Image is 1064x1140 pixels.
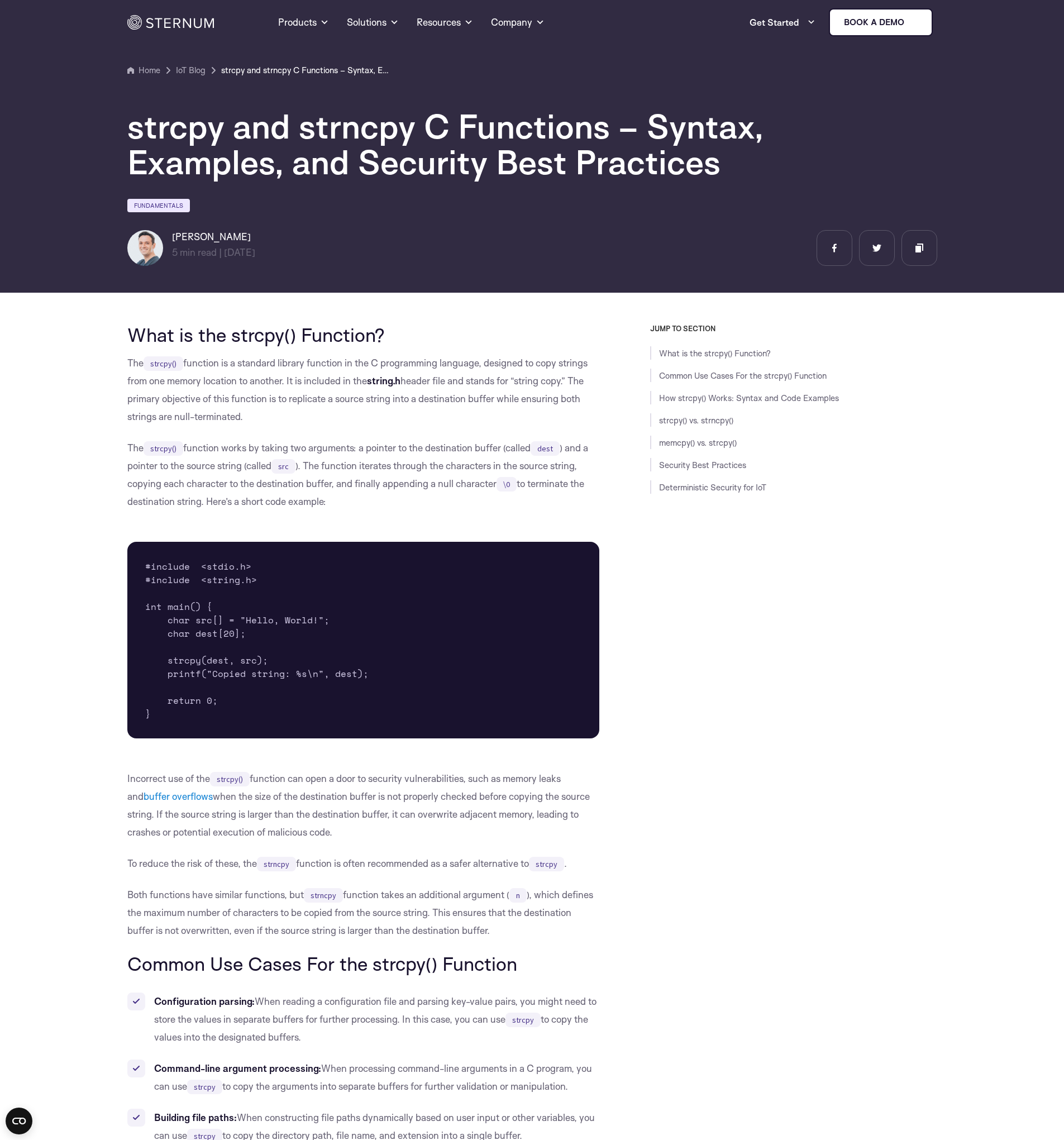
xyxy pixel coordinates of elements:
[127,439,600,511] p: The function works by taking two arguments: a pointer to the destination buffer (called ) and a p...
[659,482,766,493] a: Deterministic Security for IoT
[505,1013,541,1027] code: strcpy
[909,18,918,27] img: sternum iot
[176,64,206,77] a: IoT Blog
[187,1080,222,1094] code: strcpy
[154,995,255,1007] strong: Configuration parsing:
[529,857,564,871] code: strcpy
[257,857,296,871] code: strncpy
[659,415,733,426] a: strcpy() vs. strncpy()
[224,246,255,258] span: [DATE]
[144,356,183,371] code: strcpy()
[127,108,798,180] h1: strcpy and strncpy C Functions – Syntax, Examples, and Security Best Practices
[144,790,213,802] a: buffer overflows
[127,354,600,426] p: The function is a standard library function in the C programming language, designed to copy strin...
[127,855,600,872] p: To reduce the risk of these, the function is often recommended as a safer alternative to .
[367,375,400,387] strong: string.h
[127,199,190,212] a: Fundamentals
[417,2,473,42] a: Resources
[659,437,737,448] a: memcpy() vs. strcpy()
[271,459,295,474] code: src
[127,324,600,345] h2: What is the strcpy() Function?
[347,2,399,42] a: Solutions
[659,460,746,470] a: Security Best Practices
[6,1108,32,1134] button: Open CMP widget
[154,1112,237,1123] strong: Building file paths:
[127,953,600,974] h2: Common Use Cases For the strcpy() Function
[497,477,517,492] code: \0
[531,441,560,456] code: dest
[127,64,160,77] a: Home
[210,772,250,786] code: strcpy()
[172,230,255,244] h6: [PERSON_NAME]
[144,441,183,456] code: strcpy()
[829,8,933,36] a: Book a demo
[127,1060,600,1095] li: When processing command-line arguments in a C program, you can use to copy the arguments into sep...
[509,888,527,903] code: n
[172,246,222,258] span: min read |
[172,246,178,258] span: 5
[659,370,827,381] a: Common Use Cases For the strcpy() Function
[659,393,839,403] a: How strcpy() Works: Syntax and Code Examples
[127,770,600,841] p: Incorrect use of the function can open a door to security vulnerabilities, such as memory leaks a...
[154,1062,321,1074] strong: Command-line argument processing:
[127,542,600,738] pre: #include <stdio.h> #include <string.h> int main() { char src[] = "Hello, World!"; char dest[20]; ...
[491,2,545,42] a: Company
[127,886,600,939] p: Both functions have similar functions, but function takes an additional argument ( ), which defin...
[127,993,600,1046] li: When reading a configuration file and parsing key-value pairs, you might need to store the values...
[127,230,163,266] img: Igal Zeifman
[278,2,329,42] a: Products
[650,324,937,333] h3: JUMP TO SECTION
[221,64,389,77] a: strcpy and strncpy C Functions – Syntax, Examples, and Security Best Practices
[750,11,815,34] a: Get Started
[304,888,343,903] code: strncpy
[659,348,771,359] a: What is the strcpy() Function?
